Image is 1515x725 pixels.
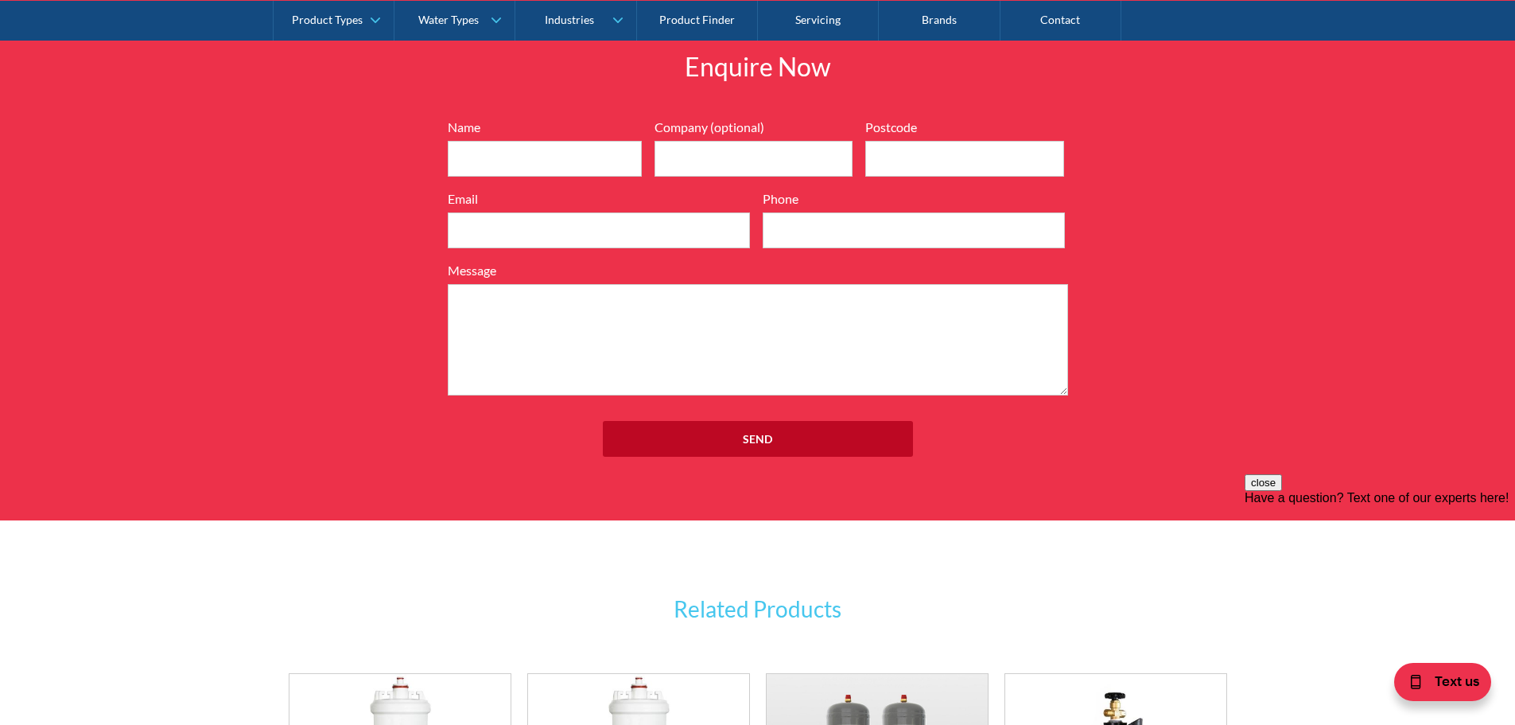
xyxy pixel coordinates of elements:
[527,48,989,86] h2: Enquire Now
[440,118,1076,473] form: Full Width Form
[448,118,642,137] label: Name
[655,118,853,137] label: Company (optional)
[527,592,989,626] h3: Related Products
[448,189,750,209] label: Email
[292,13,363,26] div: Product Types
[418,13,479,26] div: Water Types
[1356,645,1515,725] iframe: podium webchat widget bubble
[448,261,1068,280] label: Message
[865,118,1064,137] label: Postcode
[763,189,1065,209] label: Phone
[1245,474,1515,665] iframe: podium webchat widget prompt
[603,421,913,457] input: Send
[545,13,594,26] div: Industries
